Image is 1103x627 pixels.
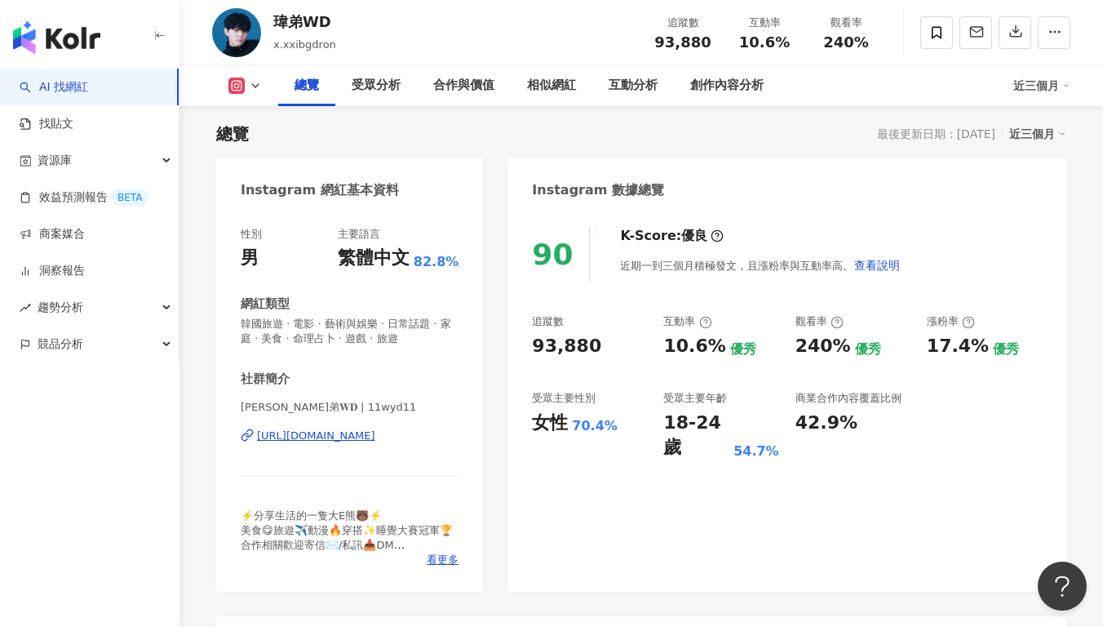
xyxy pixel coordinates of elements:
[730,340,756,358] div: 優秀
[20,79,88,96] a: searchAI 找網紅
[241,296,290,313] div: 網紅類型
[20,189,148,206] a: 效益預測報告BETA
[216,122,249,145] div: 總覽
[20,302,31,313] span: rise
[795,314,844,329] div: 觀看率
[273,11,336,32] div: 瑋弟WD
[993,340,1019,358] div: 優秀
[733,442,779,460] div: 54.7%
[527,76,576,96] div: 相似網紅
[257,429,375,443] div: [URL][DOMAIN_NAME]
[927,314,975,329] div: 漲粉率
[815,15,877,31] div: 觀看率
[1038,562,1087,611] iframe: Help Scout Beacon - Open
[20,226,85,242] a: 商案媒合
[38,142,72,179] span: 資源庫
[295,76,319,96] div: 總覽
[338,246,410,271] div: 繁體中文
[927,334,989,359] div: 17.4%
[241,317,458,346] span: 韓國旅遊 · 電影 · 藝術與娛樂 · 日常話題 · 家庭 · 美食 · 命理占卜 · 遊戲 · 旅遊
[212,8,261,57] img: KOL Avatar
[690,76,764,96] div: 創作內容分析
[241,509,453,581] span: ⚡️分享生活的一隻大E熊🐻⚡️ 美食😋旅遊✈️動漫🔥穿搭✨睡覺大賽冠軍🏆 合作相關歡迎寄信✉️/私訊📥DM Work📪[EMAIL_ADDRESS][DOMAIN_NAME]
[1009,123,1066,145] div: 近三個月
[663,334,725,359] div: 10.6%
[273,38,336,51] span: x.xxibgdron
[241,227,262,242] div: 性別
[855,340,881,358] div: 優秀
[620,249,901,282] div: 近期一到三個月積極發文，且漲粉率與互動率高。
[13,21,100,54] img: logo
[532,391,596,406] div: 受眾主要性別
[663,411,729,461] div: 18-24 歲
[877,127,995,140] div: 最後更新日期：[DATE]
[532,411,568,436] div: 女性
[795,411,857,436] div: 42.9%
[853,249,901,282] button: 查看說明
[663,391,727,406] div: 受眾主要年齡
[38,326,83,362] span: 競品分析
[823,34,869,51] span: 240%
[854,259,900,272] span: 查看說明
[663,314,711,329] div: 互動率
[38,289,83,326] span: 趨勢分析
[414,253,459,271] span: 82.8%
[241,181,399,199] div: Instagram 網紅基本資料
[20,263,85,279] a: 洞察報告
[739,34,790,51] span: 10.6%
[681,227,707,245] div: 優良
[532,314,564,329] div: 追蹤數
[433,76,494,96] div: 合作與價值
[241,246,259,271] div: 男
[427,553,458,567] span: 看更多
[532,181,664,199] div: Instagram 數據總覽
[241,400,458,415] span: [PERSON_NAME]弟𝐖𝐃 | 11wyd11
[609,76,658,96] div: 互動分析
[572,417,618,435] div: 70.4%
[20,116,73,132] a: 找貼文
[795,391,901,406] div: 商業合作內容覆蓋比例
[733,15,795,31] div: 互動率
[652,15,714,31] div: 追蹤數
[654,33,711,51] span: 93,880
[532,238,573,271] div: 90
[352,76,401,96] div: 受眾分析
[241,429,458,443] a: [URL][DOMAIN_NAME]
[241,371,290,388] div: 社群簡介
[338,227,380,242] div: 主要語言
[795,334,851,359] div: 240%
[620,227,724,245] div: K-Score :
[532,334,601,359] div: 93,880
[1013,73,1070,99] div: 近三個月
